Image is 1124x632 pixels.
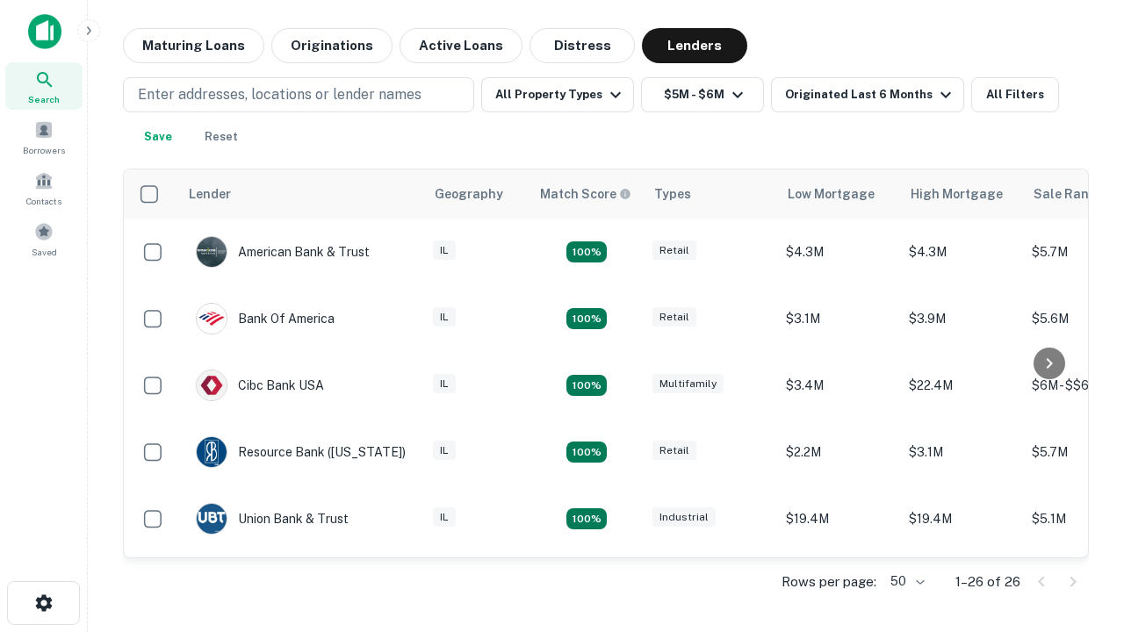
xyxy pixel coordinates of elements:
[5,164,83,212] a: Contacts
[197,370,227,400] img: picture
[566,375,607,396] div: Matching Properties: 4, hasApolloMatch: undefined
[971,77,1059,112] button: All Filters
[652,441,696,461] div: Retail
[197,304,227,334] img: picture
[123,28,264,63] button: Maturing Loans
[197,504,227,534] img: picture
[5,113,83,161] a: Borrowers
[900,485,1023,552] td: $19.4M
[196,503,349,535] div: Union Bank & Trust
[900,419,1023,485] td: $3.1M
[197,437,227,467] img: picture
[5,62,83,110] a: Search
[138,84,421,105] p: Enter addresses, locations or lender names
[530,28,635,63] button: Distress
[196,303,335,334] div: Bank Of America
[900,219,1023,285] td: $4.3M
[777,552,900,619] td: $4M
[777,169,900,219] th: Low Mortgage
[782,571,876,592] p: Rows per page:
[196,370,324,401] div: Cibc Bank USA
[400,28,522,63] button: Active Loans
[197,237,227,267] img: picture
[900,552,1023,619] td: $4M
[777,485,900,552] td: $19.4M
[271,28,393,63] button: Originations
[788,183,875,205] div: Low Mortgage
[777,352,900,419] td: $3.4M
[911,183,1003,205] div: High Mortgage
[196,236,370,268] div: American Bank & Trust
[777,419,900,485] td: $2.2M
[642,28,747,63] button: Lenders
[28,92,60,106] span: Search
[652,241,696,261] div: Retail
[566,442,607,463] div: Matching Properties: 4, hasApolloMatch: undefined
[540,184,631,204] div: Capitalize uses an advanced AI algorithm to match your search with the best lender. The match sco...
[433,241,456,261] div: IL
[196,436,406,468] div: Resource Bank ([US_STATE])
[652,374,724,394] div: Multifamily
[771,77,964,112] button: Originated Last 6 Months
[23,143,65,157] span: Borrowers
[189,183,231,205] div: Lender
[130,119,186,154] button: Save your search to get updates of matches that match your search criteria.
[1036,435,1124,520] iframe: Chat Widget
[530,169,644,219] th: Capitalize uses an advanced AI algorithm to match your search with the best lender. The match sco...
[193,119,249,154] button: Reset
[32,245,57,259] span: Saved
[654,183,691,205] div: Types
[433,374,456,394] div: IL
[900,169,1023,219] th: High Mortgage
[652,307,696,327] div: Retail
[566,508,607,529] div: Matching Properties: 4, hasApolloMatch: undefined
[566,308,607,329] div: Matching Properties: 4, hasApolloMatch: undefined
[28,14,61,49] img: capitalize-icon.png
[883,569,927,594] div: 50
[641,77,764,112] button: $5M - $6M
[178,169,424,219] th: Lender
[26,194,61,208] span: Contacts
[652,507,716,528] div: Industrial
[5,215,83,262] a: Saved
[433,441,456,461] div: IL
[433,507,456,528] div: IL
[481,77,634,112] button: All Property Types
[955,571,1020,592] p: 1–26 of 26
[566,241,607,262] div: Matching Properties: 7, hasApolloMatch: undefined
[900,285,1023,352] td: $3.9M
[424,169,530,219] th: Geography
[777,219,900,285] td: $4.3M
[900,352,1023,419] td: $22.4M
[435,183,503,205] div: Geography
[785,84,956,105] div: Originated Last 6 Months
[644,169,777,219] th: Types
[433,307,456,327] div: IL
[123,77,474,112] button: Enter addresses, locations or lender names
[540,184,628,204] h6: Match Score
[777,285,900,352] td: $3.1M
